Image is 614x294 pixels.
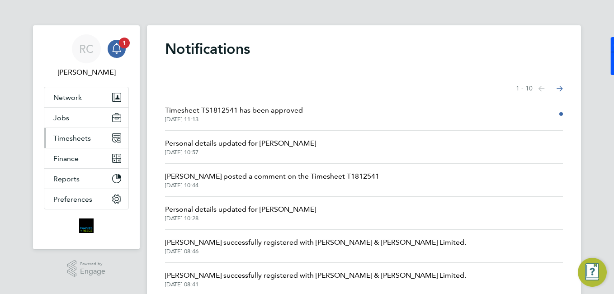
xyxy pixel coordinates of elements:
a: [PERSON_NAME] posted a comment on the Timesheet T1812541[DATE] 10:44 [165,171,379,189]
span: [PERSON_NAME] successfully registered with [PERSON_NAME] & [PERSON_NAME] Limited. [165,270,466,281]
span: [DATE] 10:28 [165,215,316,222]
a: Timesheet TS1812541 has been approved[DATE] 11:13 [165,105,303,123]
span: Finance [53,154,79,163]
button: Engage Resource Center [578,258,607,287]
button: Reports [44,169,128,189]
a: Powered byEngage [67,260,106,277]
span: 1 [119,38,130,48]
span: [DATE] 11:13 [165,116,303,123]
button: Timesheets [44,128,128,148]
button: Preferences [44,189,128,209]
span: [DATE] 08:46 [165,248,466,255]
a: Go to home page [44,218,129,233]
button: Network [44,87,128,107]
span: Personal details updated for [PERSON_NAME] [165,204,316,215]
a: RC[PERSON_NAME] [44,34,129,78]
span: Network [53,93,82,102]
span: Engage [80,268,105,275]
nav: Select page of notifications list [516,80,563,98]
img: bromak-logo-retina.png [79,218,94,233]
button: Finance [44,148,128,168]
span: [PERSON_NAME] successfully registered with [PERSON_NAME] & [PERSON_NAME] Limited. [165,237,466,248]
span: Powered by [80,260,105,268]
span: Jobs [53,114,69,122]
a: Personal details updated for [PERSON_NAME][DATE] 10:28 [165,204,316,222]
span: Personal details updated for [PERSON_NAME] [165,138,316,149]
nav: Main navigation [33,25,140,249]
span: Timesheet TS1812541 has been approved [165,105,303,116]
span: [DATE] 10:57 [165,149,316,156]
a: 1 [108,34,126,63]
a: [PERSON_NAME] successfully registered with [PERSON_NAME] & [PERSON_NAME] Limited.[DATE] 08:46 [165,237,466,255]
span: Timesheets [53,134,91,142]
a: [PERSON_NAME] successfully registered with [PERSON_NAME] & [PERSON_NAME] Limited.[DATE] 08:41 [165,270,466,288]
span: Preferences [53,195,92,204]
span: Robyn Clarke [44,67,129,78]
span: [DATE] 10:44 [165,182,379,189]
span: Reports [53,175,80,183]
span: RC [79,43,94,55]
a: Personal details updated for [PERSON_NAME][DATE] 10:57 [165,138,316,156]
span: 1 - 10 [516,84,533,93]
button: Jobs [44,108,128,128]
span: [PERSON_NAME] posted a comment on the Timesheet T1812541 [165,171,379,182]
span: [DATE] 08:41 [165,281,466,288]
h1: Notifications [165,40,563,58]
